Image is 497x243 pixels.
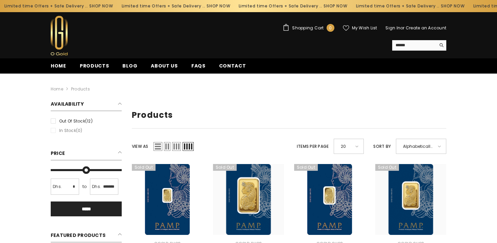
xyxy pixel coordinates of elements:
[122,62,137,69] span: Blog
[294,164,318,171] span: Sold out
[51,62,66,69] span: Home
[71,86,90,92] a: Products
[51,117,122,125] label: Out of stock
[396,139,446,154] div: Alphabetically, A-Z
[294,164,365,235] a: 999.9 Gold Minted Bar Pamp 2.5 Grams
[436,40,446,50] button: Search
[80,183,89,190] span: to
[329,24,332,32] span: 0
[73,62,116,74] a: Products
[212,62,253,74] a: Contact
[343,25,377,31] a: My Wish List
[403,141,433,151] span: Alphabetically, A-Z
[116,1,234,11] div: Limited time Offers + Safe Delivery ..
[153,142,162,151] span: List
[132,143,148,150] label: View as
[283,24,334,32] a: Shopping Cart
[89,2,112,10] a: SHOP NOW
[132,164,156,171] span: Sold out
[385,25,400,31] a: Sign In
[51,16,68,55] img: Ogold Shop
[92,183,101,190] span: Dhs.
[392,40,446,51] summary: Search
[375,164,399,171] span: Sold out
[44,62,73,74] a: Home
[151,62,178,69] span: About us
[80,62,109,69] span: Products
[191,62,206,69] span: FAQs
[185,62,212,74] a: FAQs
[440,2,464,10] a: SHOP NOW
[341,141,351,151] span: 20
[234,1,351,11] div: Limited time Offers + Safe Delivery ..
[373,143,391,150] label: Sort by
[292,26,324,30] span: Shopping Cart
[297,143,329,150] label: Items per page
[206,2,230,10] a: SHOP NOW
[172,142,181,151] span: Grid 3
[144,62,185,74] a: About us
[375,164,446,235] a: 999.9 Gold Minted Bar Pamp 20 Grams
[53,183,62,190] span: Dhs.
[132,110,446,120] h1: Products
[183,142,194,151] span: Grid 4
[51,74,446,95] nav: breadcrumbs
[352,26,377,30] span: My Wish List
[213,164,284,235] a: 999.9 Gold Minted Bar Pamp 1 OZ
[51,150,65,157] span: Price
[219,62,246,69] span: Contact
[164,142,170,151] span: Grid 2
[51,101,84,107] span: Availability
[400,25,404,31] span: or
[351,1,468,11] div: Limited time Offers + Safe Delivery ..
[334,139,364,154] div: 20
[116,62,144,74] a: Blog
[406,25,446,31] a: Create an Account
[85,118,93,124] span: (12)
[51,85,63,93] a: Home
[213,164,237,171] span: Sold out
[132,164,203,235] a: 999.9 Gold Minted Bar Pamp 1 Gram
[323,2,347,10] a: SHOP NOW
